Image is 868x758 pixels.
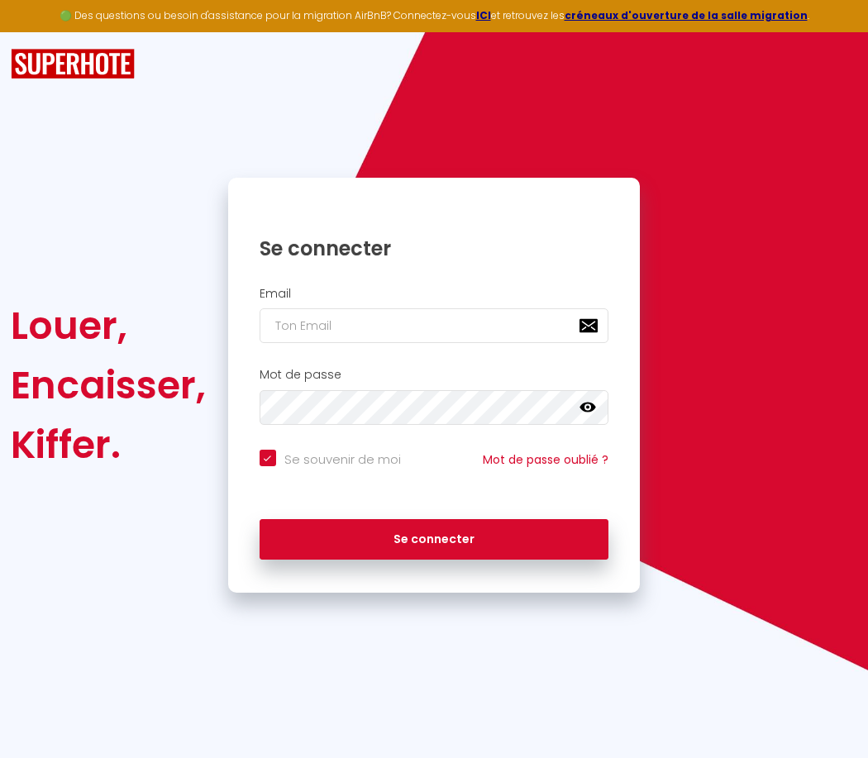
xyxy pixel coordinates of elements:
h2: Email [260,287,609,301]
button: Se connecter [260,519,609,560]
div: Louer, [11,296,206,355]
input: Ton Email [260,308,609,343]
div: Encaisser, [11,355,206,415]
img: SuperHote logo [11,49,135,79]
a: créneaux d'ouverture de la salle migration [565,8,808,22]
div: Kiffer. [11,415,206,474]
h1: Se connecter [260,236,609,261]
a: ICI [476,8,491,22]
h2: Mot de passe [260,368,609,382]
a: Mot de passe oublié ? [483,451,608,468]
